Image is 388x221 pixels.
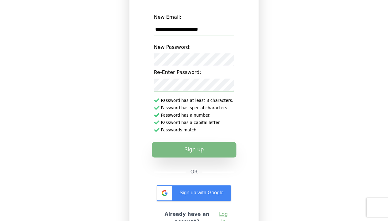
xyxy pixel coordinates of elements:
button: Sign up [152,142,236,157]
span: Password has special characters. [161,104,234,111]
span: OR [190,168,198,176]
label: New Email: [154,11,234,23]
span: Password has a capital letter. [161,119,234,126]
span: Password has a number. [161,112,234,118]
span: Password has at least 8 characters. [161,97,234,104]
div: Sign up with Google [157,185,231,201]
span: Passwords match. [161,126,234,133]
label: Re-Enter Password: [154,66,234,79]
label: New Password: [154,41,234,53]
span: Sign up with Google [179,190,223,195]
